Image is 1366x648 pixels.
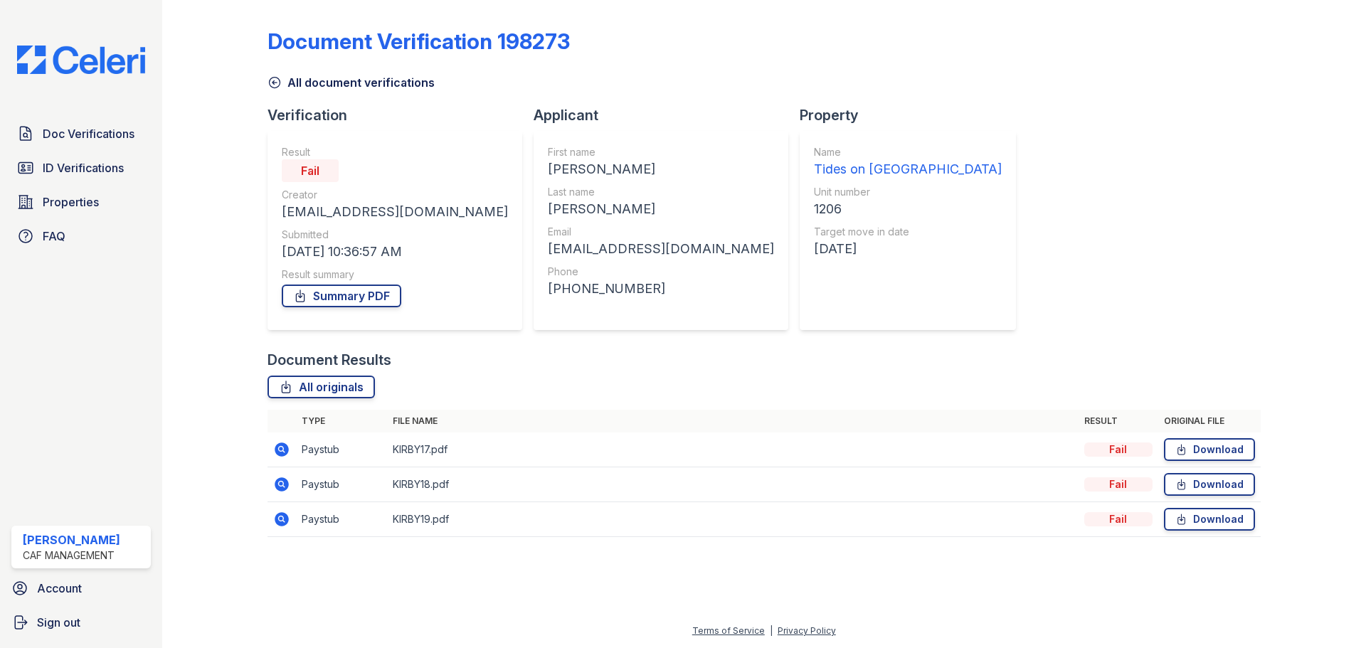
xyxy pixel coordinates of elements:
a: Download [1164,438,1255,461]
a: Doc Verifications [11,119,151,148]
div: Fail [1084,477,1153,492]
div: Fail [282,159,339,182]
a: Name Tides on [GEOGRAPHIC_DATA] [814,145,1002,179]
div: [EMAIL_ADDRESS][DOMAIN_NAME] [282,202,508,222]
div: [PERSON_NAME] [548,159,774,179]
div: [PERSON_NAME] [23,531,120,548]
div: Fail [1084,512,1153,526]
a: ID Verifications [11,154,151,182]
div: First name [548,145,774,159]
img: CE_Logo_Blue-a8612792a0a2168367f1c8372b55b34899dd931a85d93a1a3d3e32e68fde9ad4.png [6,46,157,74]
div: [PERSON_NAME] [548,199,774,219]
div: Document Results [268,350,391,370]
div: Name [814,145,1002,159]
a: All originals [268,376,375,398]
a: Terms of Service [692,625,765,636]
th: File name [387,410,1079,432]
td: KIRBY18.pdf [387,467,1079,502]
div: Document Verification 198273 [268,28,570,54]
div: [DATE] 10:36:57 AM [282,242,508,262]
span: FAQ [43,228,65,245]
div: Tides on [GEOGRAPHIC_DATA] [814,159,1002,179]
td: KIRBY19.pdf [387,502,1079,537]
div: Target move in date [814,225,1002,239]
td: Paystub [296,432,387,467]
a: All document verifications [268,74,435,91]
span: Properties [43,193,99,211]
div: Fail [1084,442,1153,457]
div: [PHONE_NUMBER] [548,279,774,299]
span: Sign out [37,614,80,631]
div: Email [548,225,774,239]
a: Download [1164,473,1255,496]
div: Submitted [282,228,508,242]
div: Last name [548,185,774,199]
div: Applicant [534,105,800,125]
a: Privacy Policy [778,625,836,636]
div: Unit number [814,185,1002,199]
a: Summary PDF [282,285,401,307]
td: Paystub [296,502,387,537]
div: Verification [268,105,534,125]
th: Type [296,410,387,432]
a: Download [1164,508,1255,531]
span: Account [37,580,82,597]
div: Creator [282,188,508,202]
td: Paystub [296,467,387,502]
a: FAQ [11,222,151,250]
td: KIRBY17.pdf [387,432,1079,467]
div: Result summary [282,267,508,282]
th: Original file [1158,410,1261,432]
a: Account [6,574,157,602]
iframe: chat widget [1306,591,1352,634]
div: [EMAIL_ADDRESS][DOMAIN_NAME] [548,239,774,259]
div: Result [282,145,508,159]
th: Result [1079,410,1158,432]
div: CAF Management [23,548,120,563]
span: ID Verifications [43,159,124,176]
div: [DATE] [814,239,1002,259]
div: Phone [548,265,774,279]
a: Sign out [6,608,157,637]
div: 1206 [814,199,1002,219]
div: Property [800,105,1027,125]
div: | [770,625,773,636]
span: Doc Verifications [43,125,134,142]
a: Properties [11,188,151,216]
